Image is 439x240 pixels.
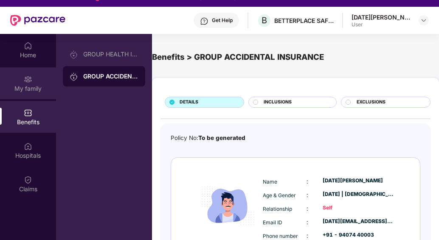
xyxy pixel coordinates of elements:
span: Email ID [263,219,282,226]
div: User [352,21,411,28]
span: Age & Gender [263,192,296,198]
img: New Pazcare Logo [10,15,65,26]
img: icon [195,173,261,238]
span: To be generated [198,134,245,141]
img: svg+xml;base64,PHN2ZyBpZD0iQ2xhaW0iIHhtbG5zPSJodHRwOi8vd3d3LnczLm9yZy8yMDAwL3N2ZyIgd2lkdGg9IjIwIi... [24,176,32,184]
img: svg+xml;base64,PHN2ZyBpZD0iSGVscC0zMngzMiIgeG1sbnM9Imh0dHA6Ly93d3cudzMub3JnLzIwMDAvc3ZnIiB3aWR0aD... [200,17,208,25]
span: Phone number [263,233,298,239]
span: Relationship [263,206,292,212]
div: Benefits > GROUP ACCIDENTAL INSURANCE [152,51,439,63]
span: B [262,15,267,25]
span: : [307,178,308,185]
span: : [307,205,308,212]
div: GROUP HEALTH INSURANCE [83,51,138,58]
img: svg+xml;base64,PHN2ZyB3aWR0aD0iMjAiIGhlaWdodD0iMjAiIHZpZXdCb3g9IjAgMCAyMCAyMCIgZmlsbD0ibm9uZSIgeG... [70,50,78,59]
img: svg+xml;base64,PHN2ZyBpZD0iRHJvcGRvd24tMzJ4MzIiIHhtbG5zPSJodHRwOi8vd3d3LnczLm9yZy8yMDAwL3N2ZyIgd2... [420,17,427,24]
img: svg+xml;base64,PHN2ZyBpZD0iQmVuZWZpdHMiIHhtbG5zPSJodHRwOi8vd3d3LnczLm9yZy8yMDAwL3N2ZyIgd2lkdGg9Ij... [24,109,32,117]
div: GROUP ACCIDENTAL INSURANCE [83,72,138,81]
div: Self [323,204,394,212]
div: Get Help [212,17,233,24]
span: : [307,218,308,226]
img: svg+xml;base64,PHN2ZyB3aWR0aD0iMjAiIGhlaWdodD0iMjAiIHZpZXdCb3g9IjAgMCAyMCAyMCIgZmlsbD0ibm9uZSIgeG... [70,73,78,81]
span: EXCLUSIONS [357,99,386,106]
div: +91 - 94074 40003 [323,231,394,239]
div: Policy No: [171,134,245,142]
div: [DATE][EMAIL_ADDRESS][DOMAIN_NAME] [323,218,394,226]
div: [DATE][PERSON_NAME] [323,177,394,185]
span: : [307,191,308,198]
span: DETAILS [180,99,198,106]
span: : [307,232,308,239]
img: svg+xml;base64,PHN2ZyB3aWR0aD0iMjAiIGhlaWdodD0iMjAiIHZpZXdCb3g9IjAgMCAyMCAyMCIgZmlsbD0ibm9uZSIgeG... [24,75,32,84]
img: svg+xml;base64,PHN2ZyBpZD0iSG9zcGl0YWxzIiB4bWxucz0iaHR0cDovL3d3dy53My5vcmcvMjAwMC9zdmciIHdpZHRoPS... [24,142,32,151]
img: svg+xml;base64,PHN2ZyBpZD0iSG9tZSIgeG1sbnM9Imh0dHA6Ly93d3cudzMub3JnLzIwMDAvc3ZnIiB3aWR0aD0iMjAiIG... [24,42,32,50]
span: Name [263,179,277,185]
div: [DATE] | [DEMOGRAPHIC_DATA] [323,190,394,198]
span: INCLUSIONS [264,99,292,106]
div: [DATE][PERSON_NAME] [352,13,411,21]
div: BETTERPLACE SAFETY SOLUTIONS PRIVATE LIMITED [274,17,334,25]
